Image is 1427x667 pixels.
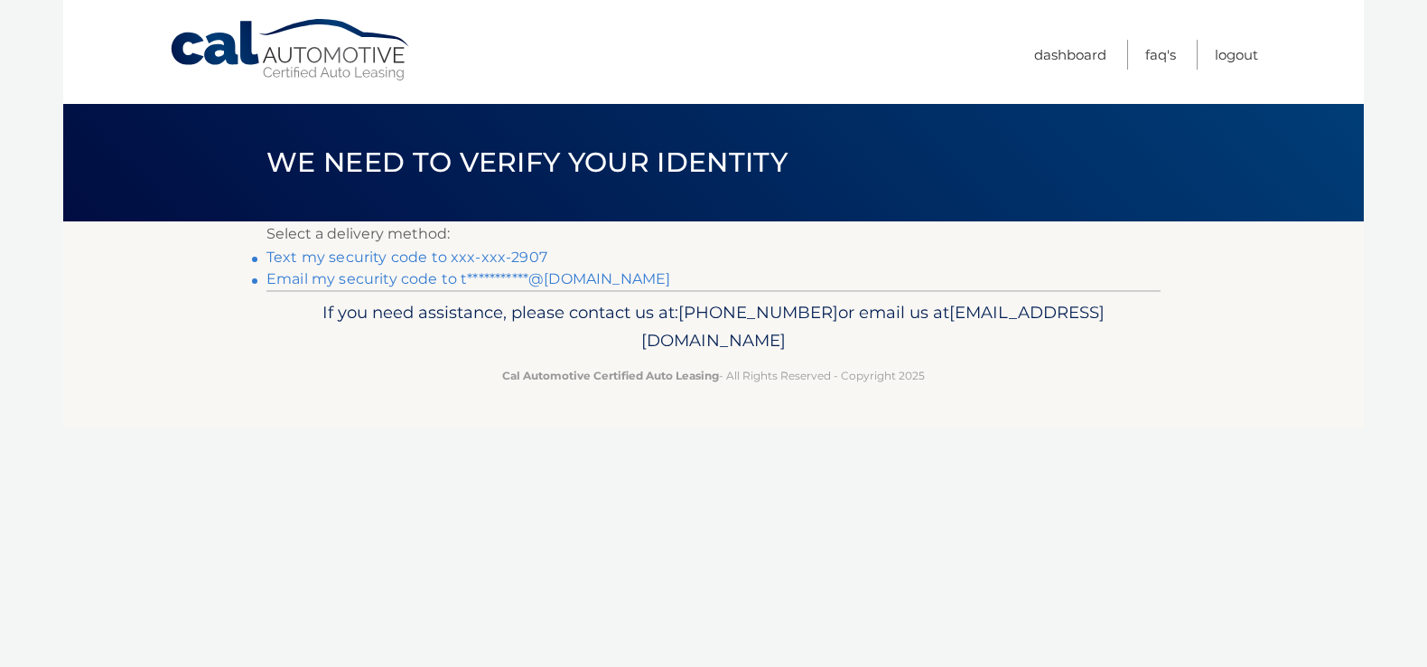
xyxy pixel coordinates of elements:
[278,298,1149,356] p: If you need assistance, please contact us at: or email us at
[1145,40,1176,70] a: FAQ's
[169,18,413,82] a: Cal Automotive
[278,366,1149,385] p: - All Rights Reserved - Copyright 2025
[678,302,838,323] span: [PHONE_NUMBER]
[266,221,1161,247] p: Select a delivery method:
[1034,40,1106,70] a: Dashboard
[1215,40,1258,70] a: Logout
[266,249,547,266] a: Text my security code to xxx-xxx-2907
[502,369,719,382] strong: Cal Automotive Certified Auto Leasing
[266,146,788,179] span: We need to verify your identity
